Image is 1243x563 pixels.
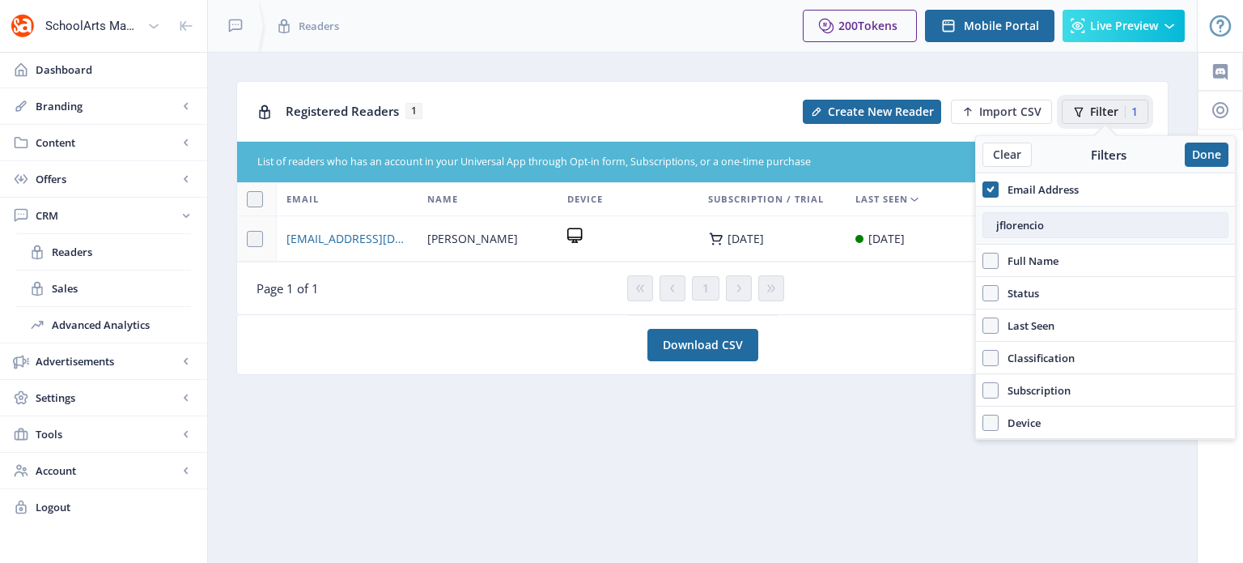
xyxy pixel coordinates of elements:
span: Device [999,413,1041,433]
span: Registered Readers [286,103,399,119]
a: New page [793,100,941,124]
a: [EMAIL_ADDRESS][DOMAIN_NAME] [286,229,408,249]
span: Live Preview [1090,19,1158,32]
span: Tools [36,426,178,442]
button: 1 [692,276,719,301]
span: Readers [52,244,191,260]
span: Email [286,190,319,209]
span: Subscription / Trial [708,190,824,209]
span: 1 [405,103,422,119]
button: Mobile Portal [925,10,1054,42]
button: 200Tokens [803,10,917,42]
span: Last Seen [855,190,908,209]
a: Download CSV [647,329,758,361]
button: Live Preview [1063,10,1185,42]
span: Logout [36,499,194,515]
span: Branding [36,98,178,114]
span: Advanced Analytics [52,317,191,333]
span: Last Seen [999,316,1054,335]
span: Mobile Portal [964,19,1039,32]
div: List of readers who has an account in your Universal App through Opt-in form, Subscriptions, or a... [257,155,1051,170]
button: Filter1 [1062,100,1148,124]
span: Create New Reader [828,105,934,118]
div: [DATE] [728,232,764,245]
img: properties.app_icon.png [10,13,36,39]
span: Subscription [999,381,1071,400]
span: Advertisements [36,353,178,369]
span: Sales [52,280,191,296]
span: Page 1 of 1 [257,280,319,296]
div: [DATE] [868,229,905,249]
span: Readers [299,18,339,34]
span: Dashboard [36,62,194,78]
span: Tokens [858,18,897,33]
div: SchoolArts Magazine [45,8,141,44]
span: Import CSV [979,105,1041,118]
span: Content [36,134,178,151]
span: [PERSON_NAME] [427,229,518,249]
button: Done [1185,143,1228,167]
button: Import CSV [951,100,1052,124]
div: Filters [1032,147,1185,163]
a: Readers [16,234,191,270]
span: Status [999,284,1039,303]
span: CRM [36,207,178,224]
span: Name [427,190,458,209]
app-collection-view: Registered Readers [236,81,1169,315]
span: Full Name [999,251,1058,271]
a: Sales [16,271,191,306]
span: Email Address [999,180,1079,199]
span: Offers [36,171,178,187]
span: Classification [999,348,1075,368]
span: Settings [36,390,178,406]
span: Account [36,463,178,479]
span: Device [567,190,603,209]
a: Advanced Analytics [16,307,191,343]
div: 1 [1125,105,1138,118]
span: 1 [702,282,709,295]
button: Create New Reader [803,100,941,124]
span: Filter [1090,105,1118,118]
a: New page [941,100,1052,124]
button: Clear [982,143,1032,167]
